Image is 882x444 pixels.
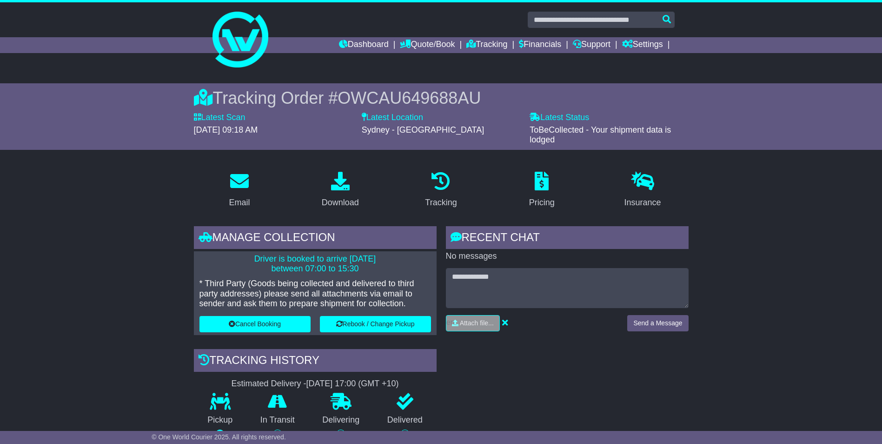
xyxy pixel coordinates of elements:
[400,37,455,53] a: Quote/Book
[194,379,437,389] div: Estimated Delivery -
[446,226,689,251] div: RECENT CHAT
[624,196,661,209] div: Insurance
[573,37,610,53] a: Support
[194,349,437,374] div: Tracking history
[339,37,389,53] a: Dashboard
[362,113,423,123] label: Latest Location
[466,37,507,53] a: Tracking
[194,88,689,108] div: Tracking Order #
[425,196,457,209] div: Tracking
[199,254,431,274] p: Driver is booked to arrive [DATE] between 07:00 to 15:30
[530,125,671,145] span: ToBeCollected - Your shipment data is lodged
[199,279,431,309] p: * Third Party (Goods being collected and delivered to third party addresses) please send all atta...
[419,168,463,212] a: Tracking
[320,316,431,332] button: Rebook / Change Pickup
[373,415,437,425] p: Delivered
[529,196,555,209] div: Pricing
[530,113,589,123] label: Latest Status
[152,433,286,441] span: © One World Courier 2025. All rights reserved.
[229,196,250,209] div: Email
[316,168,365,212] a: Download
[322,196,359,209] div: Download
[223,168,256,212] a: Email
[194,125,258,135] span: [DATE] 09:18 AM
[306,379,399,389] div: [DATE] 17:00 (GMT +10)
[627,315,688,331] button: Send a Message
[199,316,311,332] button: Cancel Booking
[622,37,663,53] a: Settings
[338,88,481,108] span: OWCAU649688AU
[246,415,309,425] p: In Transit
[194,113,245,123] label: Latest Scan
[362,125,484,135] span: Sydney - [GEOGRAPHIC_DATA]
[446,251,689,262] p: No messages
[523,168,561,212] a: Pricing
[309,415,374,425] p: Delivering
[194,415,247,425] p: Pickup
[519,37,561,53] a: Financials
[618,168,667,212] a: Insurance
[194,226,437,251] div: Manage collection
